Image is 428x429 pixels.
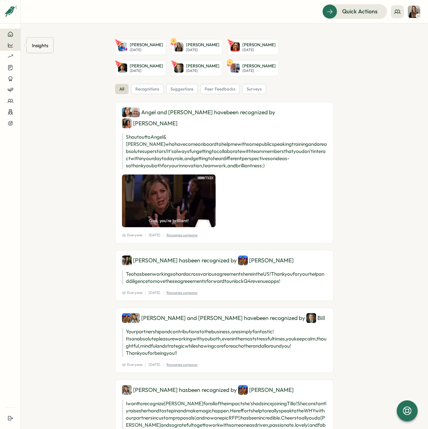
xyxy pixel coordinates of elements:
[145,362,146,367] p: |
[242,48,276,52] p: [DATE]
[122,107,132,117] img: Angel Yebra
[122,118,132,128] img: Viveca Riley
[242,42,276,48] p: [PERSON_NAME]
[122,290,142,296] span: Everyone
[228,60,279,76] a: 4David Wall[PERSON_NAME][DATE]
[145,290,146,296] p: |
[122,270,327,285] p: Teo has been working so hard across various agreements here in the US! Thank you for your help an...
[231,42,240,51] img: Sandy Feriz
[130,69,163,73] p: [DATE]
[149,290,160,296] p: [DATE]
[130,313,140,323] img: Julie Gu
[130,42,163,48] p: [PERSON_NAME]
[170,86,194,92] span: suggestions
[130,63,163,69] p: [PERSON_NAME]
[322,4,387,19] button: Quick Actions
[205,86,235,92] span: peer feedbacks
[247,86,262,92] span: surveys
[228,39,279,55] a: Sandy Feriz[PERSON_NAME][DATE]
[167,362,197,367] p: Recognize someone
[238,256,294,265] div: [PERSON_NAME]
[122,232,142,238] span: Everyone
[122,385,327,395] div: [PERSON_NAME] has been recognized by
[149,232,160,238] p: [DATE]
[122,313,327,323] div: [PERSON_NAME] and [PERSON_NAME] have been recognized by
[186,69,220,73] p: [DATE]
[238,385,248,395] img: Nicole Stanaland
[238,256,248,265] img: Nicole Stanaland
[135,86,159,92] span: recognitions
[186,63,220,69] p: [PERSON_NAME]
[115,60,166,76] a: Arron Jennings[PERSON_NAME][DATE]
[163,290,164,296] p: |
[115,39,166,55] a: Paul Hemsley[PERSON_NAME][DATE]
[163,362,164,367] p: |
[242,69,276,73] p: [DATE]
[31,40,49,50] div: Insights
[130,48,163,52] p: [DATE]
[122,362,142,367] span: Everyone
[118,42,127,51] img: Paul Hemsley
[122,256,327,265] div: [PERSON_NAME] has been recognized by
[122,256,132,265] img: Teodora Crivineanu
[342,7,378,16] span: Quick Actions
[306,313,316,323] img: Bill Warshauer
[242,63,276,69] p: [PERSON_NAME]
[149,362,160,367] p: [DATE]
[122,385,132,395] img: Julie Gu
[167,290,197,296] p: Recognize someone
[186,42,220,48] p: [PERSON_NAME]
[229,60,231,64] text: 4
[231,63,240,73] img: David Wall
[306,313,325,323] div: Bill
[167,232,197,238] p: Recognize someone
[163,232,164,238] p: |
[119,86,124,92] span: all
[171,39,222,55] a: 8Niamh Linton[PERSON_NAME][DATE]
[408,6,420,18] img: Niamh Linton
[122,328,327,357] p: Your partnership and contributions to the business, are simply fantastic! Its an absolute pleasur...
[122,313,132,323] img: Nicole Stanaland
[122,107,327,128] div: Angel and [PERSON_NAME] have been recognized by
[122,133,327,169] p: Shoutout to Angel & [PERSON_NAME] who have come on board to help me with some public speaking tra...
[186,48,220,52] p: [DATE]
[118,63,127,73] img: Arron Jennings
[145,232,146,238] p: |
[174,63,183,73] img: Bill Warshauer
[238,385,294,395] div: [PERSON_NAME]
[122,174,216,227] img: Recognition Image
[173,39,175,43] text: 8
[130,107,140,117] img: Simon Downes
[171,60,222,76] a: Bill Warshauer[PERSON_NAME][DATE]
[174,42,183,51] img: Niamh Linton
[122,118,178,128] div: [PERSON_NAME]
